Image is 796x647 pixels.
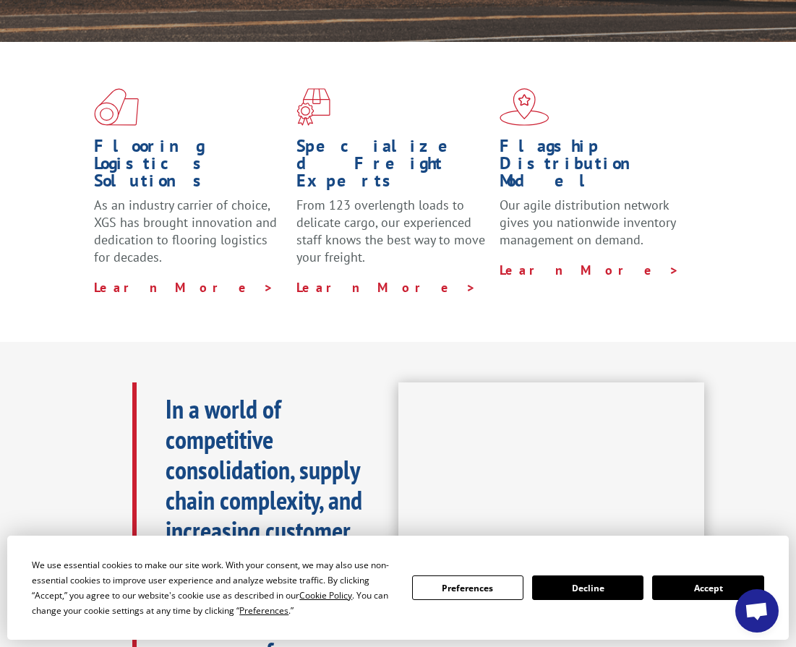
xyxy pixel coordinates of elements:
img: xgs-icon-flagship-distribution-model-red [500,88,549,126]
a: Learn More > [500,262,680,278]
span: Our agile distribution network gives you nationwide inventory management on demand. [500,197,675,248]
div: We use essential cookies to make our site work. With your consent, we may also use non-essential ... [32,557,394,618]
div: Cookie Consent Prompt [7,536,789,640]
img: xgs-icon-total-supply-chain-intelligence-red [94,88,139,126]
span: Preferences [239,604,288,617]
p: From 123 overlength loads to delicate cargo, our experienced staff knows the best way to move you... [296,197,488,278]
span: Cookie Policy [299,589,352,601]
span: As an industry carrier of choice, XGS has brought innovation and dedication to flooring logistics... [94,197,277,265]
a: Open chat [735,589,779,633]
button: Accept [652,575,763,600]
h1: Flagship Distribution Model [500,137,691,197]
a: Learn More > [94,279,274,296]
h1: Specialized Freight Experts [296,137,488,197]
button: Decline [532,575,643,600]
h1: Flooring Logistics Solutions [94,137,286,197]
button: Preferences [412,575,523,600]
iframe: XGS Logistics Solutions [398,382,705,554]
a: Learn More > [296,279,476,296]
img: xgs-icon-focused-on-flooring-red [296,88,330,126]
